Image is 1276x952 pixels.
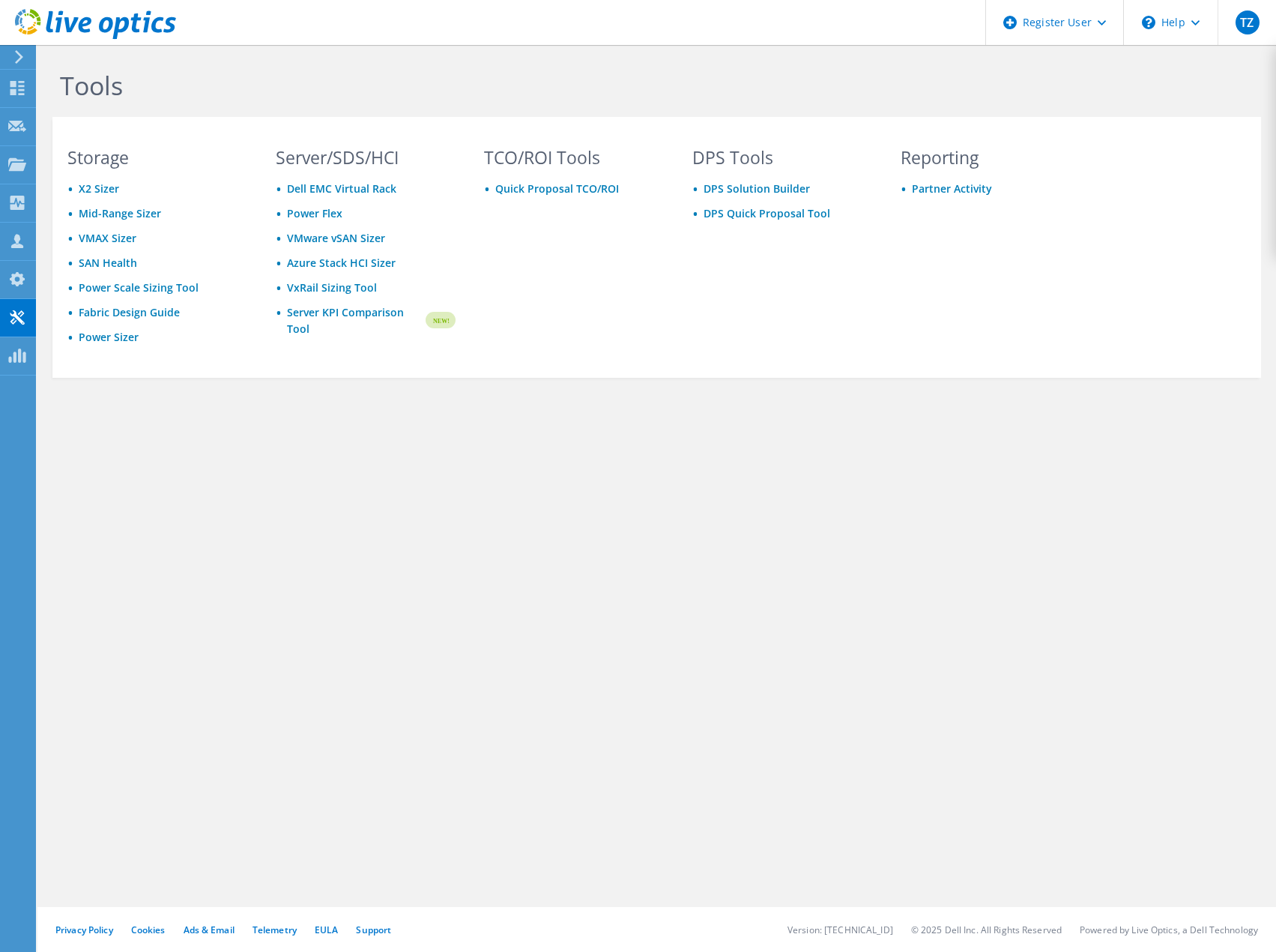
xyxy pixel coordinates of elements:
[315,924,338,936] a: EULA
[692,149,872,166] h3: DPS Tools
[79,181,119,196] a: X2 Sizer
[60,70,1071,101] h1: Tools
[79,256,137,270] a: SAN Health
[495,181,619,196] a: Quick Proposal TCO/ROI
[79,231,136,245] a: VMAX Sizer
[704,206,830,220] a: DPS Quick Proposal Tool
[787,924,893,936] li: Version: [TECHNICAL_ID]
[911,924,1062,936] li: © 2025 Dell Inc. All Rights Reserved
[484,149,664,166] h3: TCO/ROI Tools
[79,206,161,220] a: Mid-Range Sizer
[79,330,139,344] a: Power Sizer
[912,181,992,196] a: Partner Activity
[67,149,247,166] h3: Storage
[423,303,456,338] img: new-badge.svg
[901,149,1080,166] h3: Reporting
[1080,924,1258,936] li: Powered by Live Optics, a Dell Technology
[287,181,396,196] a: Dell EMC Virtual Rack
[704,181,810,196] a: DPS Solution Builder
[287,304,423,337] a: Server KPI Comparison Tool
[276,149,456,166] h3: Server/SDS/HCI
[1236,10,1260,34] span: TZ
[287,256,396,270] a: Azure Stack HCI Sizer
[287,280,377,295] a: VxRail Sizing Tool
[356,924,391,936] a: Support
[131,924,166,936] a: Cookies
[1142,16,1155,29] svg: \n
[79,305,180,319] a: Fabric Design Guide
[184,924,235,936] a: Ads & Email
[55,924,113,936] a: Privacy Policy
[79,280,199,295] a: Power Scale Sizing Tool
[253,924,297,936] a: Telemetry
[287,231,385,245] a: VMware vSAN Sizer
[287,206,342,220] a: Power Flex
